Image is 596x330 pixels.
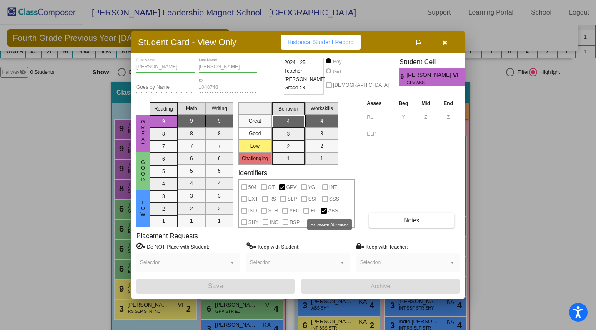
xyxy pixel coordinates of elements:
[286,182,297,192] span: GPV
[136,242,209,251] label: = Do NOT Place with Student:
[367,111,390,123] input: assessment
[369,213,454,228] button: Notes
[284,58,306,67] span: 2024 - 25
[392,99,415,108] th: Beg
[329,182,337,192] span: INT
[199,85,257,91] input: Enter ID
[284,67,326,83] span: Teacher: [PERSON_NAME]
[208,282,223,290] span: Save
[288,194,297,204] span: SLP
[138,37,237,47] h3: Student Card - View Only
[365,99,392,108] th: Asses
[311,206,317,216] span: EL
[248,182,257,192] span: 504
[367,128,390,140] input: assessment
[328,206,338,216] span: ABS
[288,39,354,45] span: Historical Student Record
[136,85,195,91] input: goes by name
[290,217,300,227] span: BSP
[139,159,147,183] span: Good
[453,71,465,80] span: VI
[404,217,419,224] span: Notes
[284,83,305,92] span: Grade : 3
[248,217,259,227] span: SHY
[333,58,342,65] div: Boy
[329,194,339,204] span: SSS
[308,194,318,204] span: SSF
[268,182,275,192] span: GT
[248,194,258,204] span: EXT
[333,80,389,90] span: [DEMOGRAPHIC_DATA]
[139,119,147,148] span: Great
[308,182,318,192] span: YGL
[415,99,437,108] th: Mid
[437,99,460,108] th: End
[269,194,276,204] span: RS
[139,200,147,217] span: Low
[248,206,257,216] span: IND
[356,242,408,251] label: = Keep with Teacher:
[407,71,453,80] span: [PERSON_NAME]
[465,72,472,82] span: 4
[270,217,278,227] span: INC
[407,80,447,86] span: GPV ABS
[238,169,267,177] label: Identifiers
[371,283,391,290] span: Archive
[301,279,460,294] button: Archive
[136,279,295,294] button: Save
[399,72,406,82] span: 9
[268,206,278,216] span: STR
[136,232,198,240] label: Placement Requests
[246,242,300,251] label: = Keep with Student:
[333,68,341,76] div: Girl
[289,206,299,216] span: YFC
[399,58,472,66] h3: Student Cell
[281,35,361,50] button: Historical Student Record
